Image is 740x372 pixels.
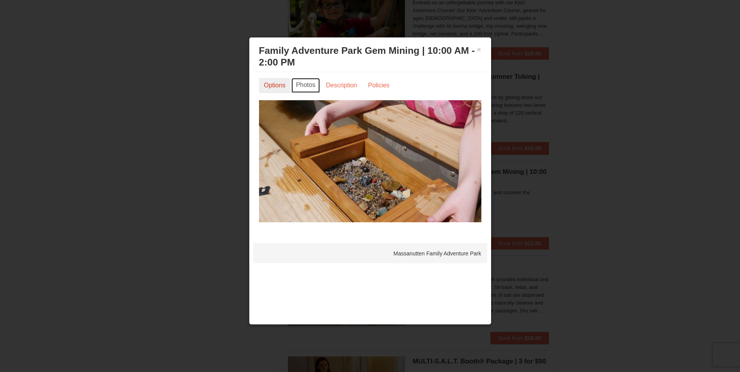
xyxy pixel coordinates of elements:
a: Options [259,78,291,93]
h3: Family Adventure Park Gem Mining | 10:00 AM - 2:00 PM [259,45,481,68]
a: Description [321,78,362,93]
div: Massanutten Family Adventure Park [253,244,487,263]
a: Photos [291,78,320,93]
img: 6619925-24-0b64ce4e.JPG [259,100,481,222]
a: Policies [363,78,394,93]
button: × [477,46,481,53]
